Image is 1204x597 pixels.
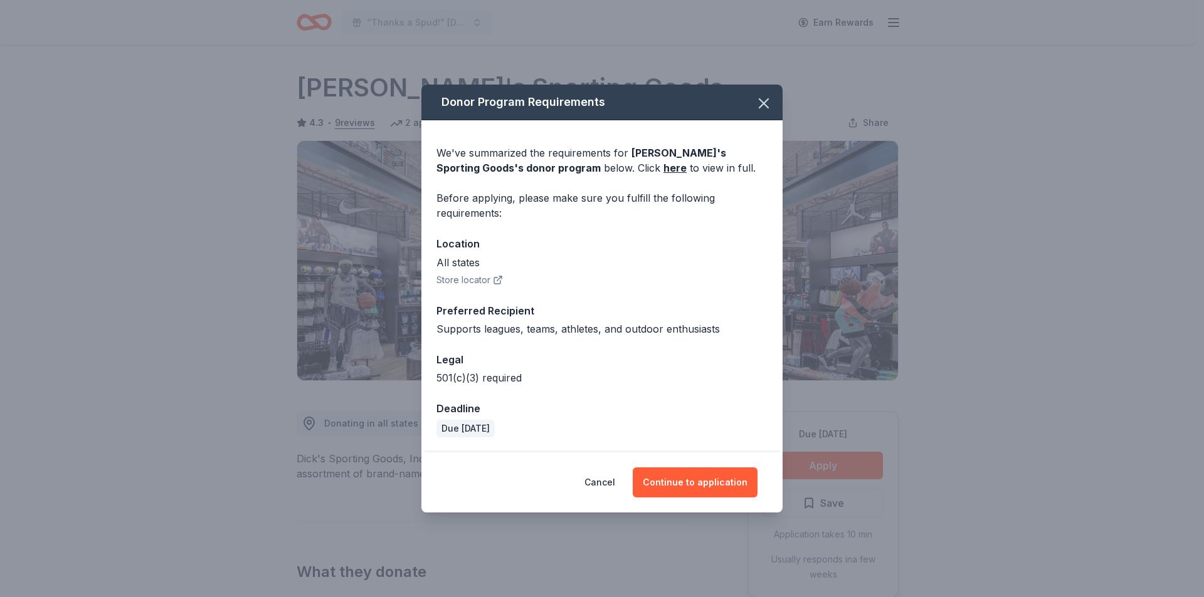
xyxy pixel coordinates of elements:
[436,255,768,270] div: All states
[584,467,615,497] button: Cancel
[436,420,495,437] div: Due [DATE]
[436,273,503,288] button: Store locator
[633,467,758,497] button: Continue to application
[421,85,783,120] div: Donor Program Requirements
[436,190,768,221] div: Before applying, please make sure you fulfill the following requirements:
[436,303,768,319] div: Preferred Recipient
[436,145,768,175] div: We've summarized the requirements for below. Click to view in full.
[436,370,768,385] div: 501(c)(3) required
[663,160,687,175] a: here
[436,321,768,336] div: Supports leagues, teams, athletes, and outdoor enthusiasts
[436,351,768,368] div: Legal
[436,236,768,252] div: Location
[436,400,768,417] div: Deadline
